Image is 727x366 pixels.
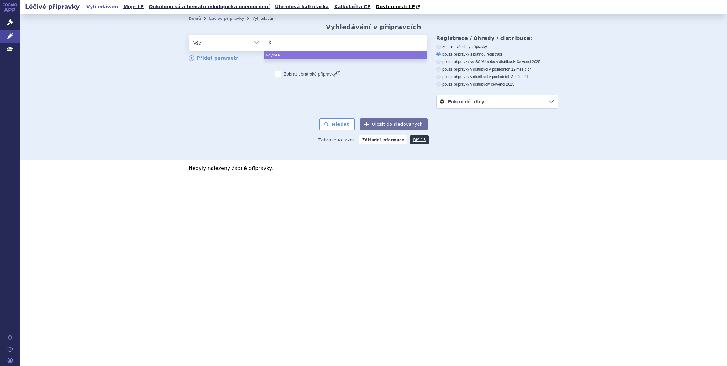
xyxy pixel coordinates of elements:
label: zobrazit všechny přípravky [436,44,558,49]
a: Kalkulačka CP [332,3,373,11]
a: Domů [189,16,201,21]
button: Uložit do sledovaných [360,118,428,130]
label: pouze přípravky v distribuci v posledních 12 měsících [436,67,558,72]
label: pouze přípravky v distribuci [436,82,558,87]
a: Pokročilé filtry [437,95,558,108]
button: Hledat [319,118,355,130]
strong: Základní informace [359,135,407,144]
span: Zobrazeno jako: [318,135,354,144]
abbr: (?) [336,71,340,75]
a: Léčivé přípravky [209,16,244,21]
label: pouze přípravky v distribuci v posledních 3 měsících [436,74,558,79]
span: v červenci 2025 [488,82,514,87]
span: v červenci 2025 [514,60,540,64]
label: Zobrazit bratrské přípravky [275,71,341,77]
h3: Registrace / úhrady / distribuce: [436,35,558,41]
a: Onkologická a hematoonkologická onemocnění [147,3,272,11]
a: Moje LP [122,3,145,11]
span: Dostupnosti LP [376,4,415,9]
label: pouze přípravky s platnou registrací [436,52,558,57]
h2: Vyhledávání v přípravcích [326,23,421,31]
a: DIS-13 [410,135,429,144]
a: Dostupnosti LP [374,3,423,11]
h2: Léčivé přípravky [20,2,85,11]
li: Vyhledávání [252,14,284,23]
a: Přidat parametr [189,55,238,61]
p: Nebyly nalezeny žádné přípravky. [189,166,558,171]
li: voydea [264,51,427,59]
a: Vyhledávání [85,3,120,11]
a: Úhradová kalkulačka [273,3,331,11]
label: pouze přípravky ve SCAU nebo v distribuci [436,59,558,64]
